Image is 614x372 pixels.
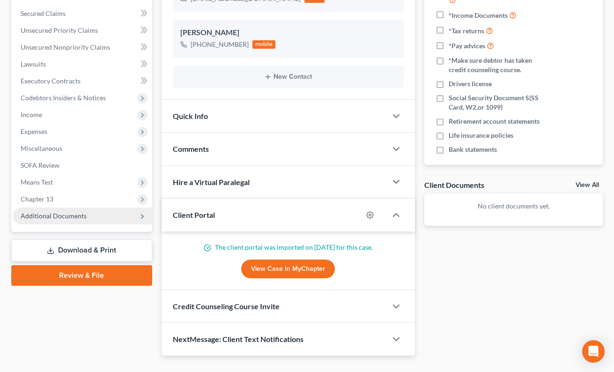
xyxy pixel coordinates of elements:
[21,77,81,85] span: Executory Contracts
[576,182,599,188] a: View All
[449,56,550,74] span: *Make sure debtor has taken credit counseling course.
[449,117,540,126] span: Retirement account statements
[173,144,209,153] span: Comments
[173,302,280,311] span: Credit Counseling Course Invite
[173,178,250,186] span: Hire a Virtual Paralegal
[449,131,513,140] span: Life insurance policies
[173,112,208,120] span: Quick Info
[13,56,152,73] a: Lawsuits
[13,22,152,39] a: Unsecured Priority Claims
[191,40,249,49] div: [PHONE_NUMBER]
[21,178,53,186] span: Means Test
[13,39,152,56] a: Unsecured Nonpriority Claims
[13,73,152,89] a: Executory Contracts
[21,144,62,152] span: Miscellaneous
[21,43,110,51] span: Unsecured Nonpriority Claims
[21,127,47,135] span: Expenses
[449,26,484,36] span: *Tax returns
[252,40,276,49] div: mobile
[449,11,508,20] span: *Income Documents
[180,73,396,81] button: New Contact
[582,340,605,363] div: Open Intercom Messenger
[21,212,87,220] span: Additional Documents
[173,335,303,343] span: NextMessage: Client Text Notifications
[21,195,53,203] span: Chapter 13
[424,180,484,190] div: Client Documents
[241,260,335,278] a: View Case in MyChapter
[11,265,152,286] a: Review & File
[11,239,152,261] a: Download & Print
[173,243,404,252] p: The client portal was imported on [DATE] for this case.
[13,5,152,22] a: Secured Claims
[21,26,98,34] span: Unsecured Priority Claims
[432,201,595,211] p: No client documents yet.
[21,94,106,102] span: Codebtors Insiders & Notices
[21,111,42,119] span: Income
[449,145,497,154] span: Bank statements
[449,41,485,51] span: *Pay advices
[180,27,396,38] div: [PERSON_NAME]
[449,79,492,89] span: Drivers license
[173,210,215,219] span: Client Portal
[21,161,59,169] span: SOFA Review
[21,60,46,68] span: Lawsuits
[13,157,152,174] a: SOFA Review
[449,93,550,112] span: Social Security Document S(SS Card, W2,or 1099)
[21,9,66,17] span: Secured Claims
